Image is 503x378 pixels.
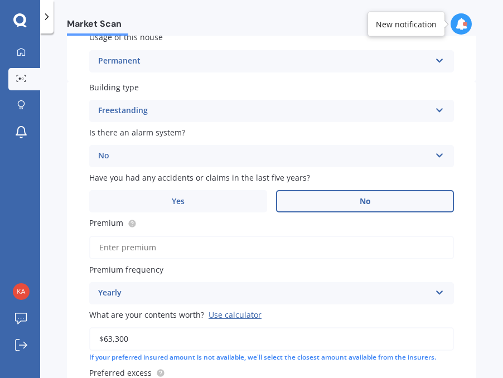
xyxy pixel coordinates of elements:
div: Freestanding [98,104,431,118]
span: Usage of this house [89,32,163,43]
div: Permanent [98,55,431,68]
img: d3728c11970ca307b4de996b445faba9 [13,283,30,300]
span: Market Scan [67,18,128,33]
span: What are your contents worth? [89,309,204,320]
span: Premium [89,218,123,229]
div: Use calculator [209,309,262,320]
div: Yearly [98,287,431,300]
span: Preferred excess [89,367,152,378]
span: No [360,197,371,206]
span: Have you had any accidents or claims in the last five years? [89,172,310,183]
input: Enter premium [89,236,454,259]
input: Enter amount [89,327,454,351]
span: Is there an alarm system? [89,127,185,138]
span: Yes [172,197,185,206]
div: No [98,149,431,163]
span: Premium frequency [89,264,163,275]
div: If your preferred insured amount is not available, we'll select the closest amount available from... [89,353,454,362]
span: Building type [89,82,139,93]
div: New notification [376,18,437,30]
